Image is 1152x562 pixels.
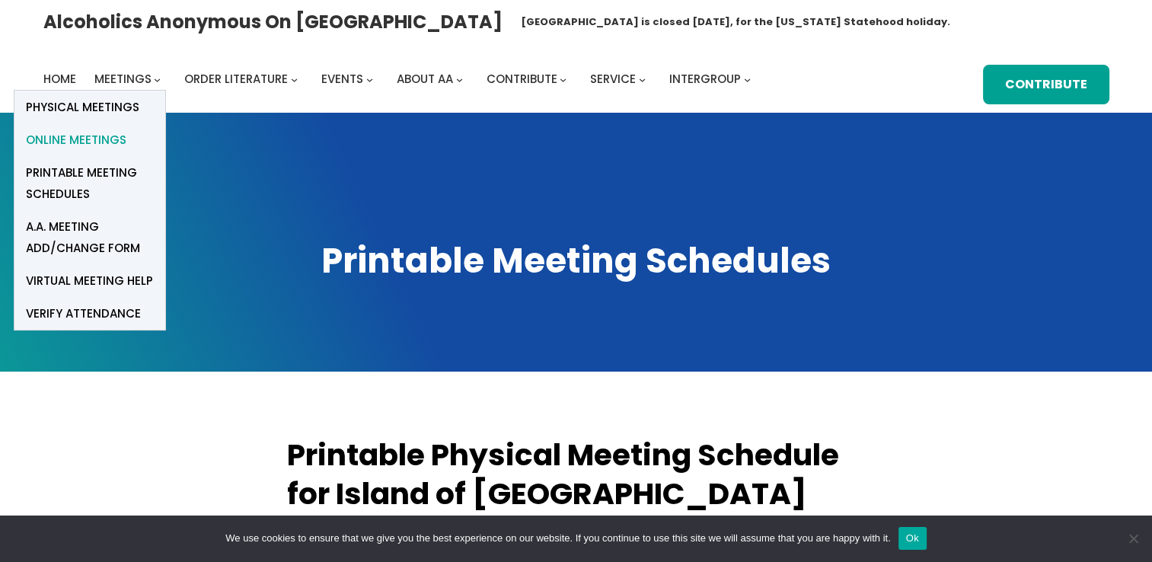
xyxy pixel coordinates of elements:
span: verify attendance [26,303,141,324]
a: Meetings [94,69,152,90]
button: About AA submenu [456,76,463,83]
button: Meetings submenu [154,76,161,83]
a: A.A. Meeting Add/Change Form [14,210,165,264]
span: Intergroup [669,71,741,87]
span: We use cookies to ensure that we give you the best experience on our website. If you continue to ... [225,531,890,546]
span: Service [590,71,636,87]
a: About AA [397,69,453,90]
button: Contribute submenu [560,76,566,83]
button: Order Literature submenu [291,76,298,83]
span: Home [43,71,76,87]
span: Meetings [94,71,152,87]
a: verify attendance [14,297,165,330]
button: Service submenu [639,76,646,83]
span: Events [321,71,363,87]
span: Physical Meetings [26,97,139,118]
a: Home [43,69,76,90]
span: About AA [397,71,453,87]
h2: Printable Physical Meeting Schedule for Island of [GEOGRAPHIC_DATA] [287,436,866,514]
a: Printable Meeting Schedules [14,156,165,210]
a: Contribute [487,69,557,90]
h1: [GEOGRAPHIC_DATA] is closed [DATE], for the [US_STATE] Statehood holiday. [521,14,950,30]
button: Intergroup submenu [744,76,751,83]
a: Contribute [983,65,1109,105]
span: Virtual Meeting Help [26,270,153,292]
a: Virtual Meeting Help [14,264,165,297]
a: Intergroup [669,69,741,90]
h1: Printable Meeting Schedules [43,238,1109,285]
nav: Intergroup [43,69,756,90]
span: Online Meetings [26,129,126,151]
span: No [1125,531,1141,546]
a: Alcoholics Anonymous on [GEOGRAPHIC_DATA] [43,5,503,38]
span: Contribute [487,71,557,87]
a: Service [590,69,636,90]
span: Order Literature [184,71,288,87]
a: Physical Meetings [14,91,165,123]
a: Online Meetings [14,123,165,156]
span: A.A. Meeting Add/Change Form [26,216,154,259]
button: Events submenu [366,76,373,83]
a: Events [321,69,363,90]
span: Printable Meeting Schedules [26,162,154,205]
button: Ok [898,527,927,550]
